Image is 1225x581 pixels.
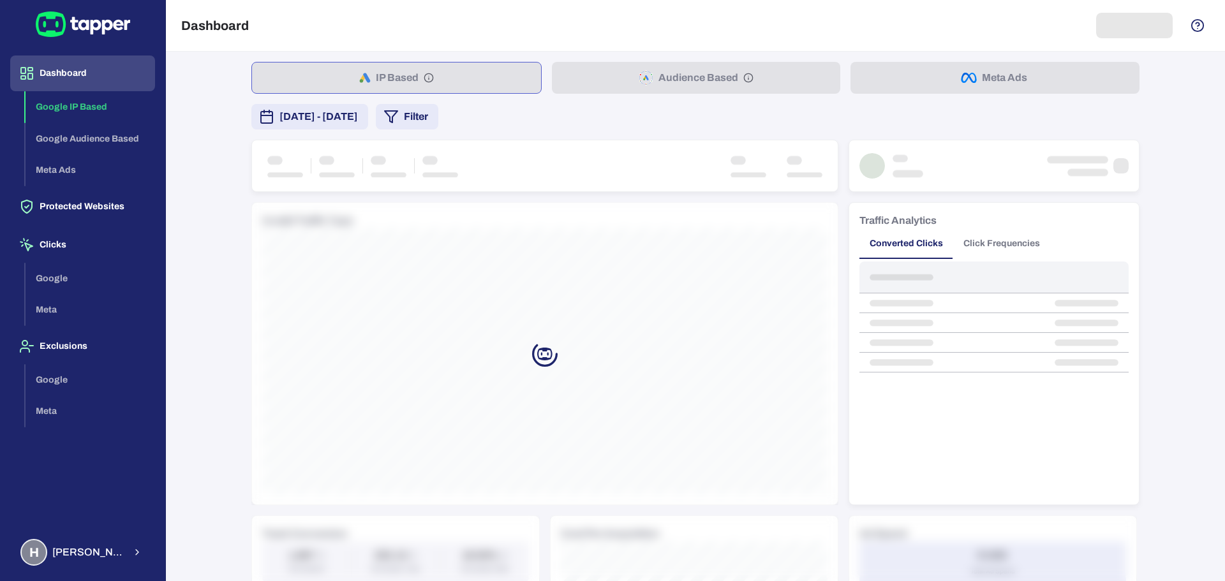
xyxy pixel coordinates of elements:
a: Exclusions [10,340,155,351]
button: Click Frequencies [953,228,1050,259]
a: Dashboard [10,67,155,78]
button: Dashboard [10,55,155,91]
span: [DATE] - [DATE] [279,109,358,124]
h6: Traffic Analytics [859,213,937,228]
button: H[PERSON_NAME] Moaref [10,534,155,571]
button: Filter [376,104,438,129]
span: [PERSON_NAME] Moaref [52,546,124,559]
h5: Dashboard [181,18,249,33]
button: Converted Clicks [859,228,953,259]
a: Protected Websites [10,200,155,211]
button: [DATE] - [DATE] [251,104,368,129]
button: Exclusions [10,328,155,364]
div: H [20,539,47,566]
a: Clicks [10,239,155,249]
button: Protected Websites [10,189,155,224]
button: Clicks [10,227,155,263]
